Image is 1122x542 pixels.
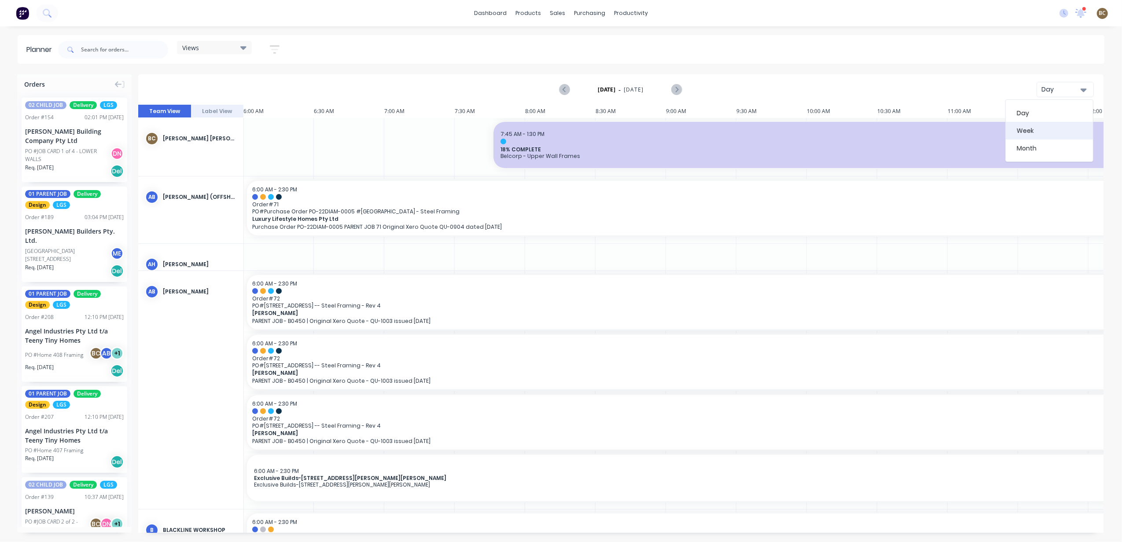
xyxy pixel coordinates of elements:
div: AB [145,285,158,298]
div: BLACKLINE WORKSHOP [163,526,236,534]
div: AH [145,258,158,271]
div: [PERSON_NAME] [25,506,124,516]
div: BC [89,347,103,360]
div: 6:30 AM [314,105,384,118]
div: 9:30 AM [736,105,807,118]
span: LGS [100,101,117,109]
span: Delivery [74,190,101,198]
div: [PERSON_NAME] Builders Pty. Ltd. [25,227,124,245]
div: Del [110,264,124,278]
div: B [145,524,158,537]
span: BC [1099,9,1106,17]
div: 9:00 AM [666,105,736,118]
div: PO #Home 408 Framing [25,351,83,359]
span: LGS [100,481,117,489]
div: [GEOGRAPHIC_DATA][STREET_ADDRESS] [25,247,113,263]
div: ME [110,247,124,260]
span: Design [25,301,50,309]
strong: [DATE] [598,86,616,94]
span: Delivery [74,290,101,298]
span: 01 PARENT JOB [25,190,70,198]
div: Order # 139 [25,493,54,501]
span: 01 PARENT JOB [25,290,70,298]
div: 6:00 AM [243,105,314,118]
div: DN [110,147,124,160]
span: 6:00 AM - 2:30 PM [252,280,297,287]
div: Month [1006,139,1093,157]
div: Day [1041,85,1082,94]
div: sales [545,7,570,20]
span: Req. [DATE] [25,363,54,371]
span: 7:45 AM - 1:30 PM [500,130,544,138]
div: PO #JOB CARD 1 of 4 - LOWER WALLS [25,147,113,163]
span: 6:00 AM - 2:30 PM [254,467,299,475]
div: [PERSON_NAME] [163,260,236,268]
div: + 1 [110,517,124,531]
div: Day [1006,104,1093,122]
div: Planner [26,44,56,55]
span: Delivery [74,390,101,398]
div: 02:01 PM [DATE] [85,114,124,121]
span: LGS [53,201,70,209]
div: Angel Industries Pty Ltd t/a Teeny Tiny Homes [25,426,124,445]
div: Order # 189 [25,213,54,221]
span: Delivery [70,481,97,489]
span: Req. [DATE] [25,264,54,271]
div: DN [100,517,113,531]
div: Week [1006,122,1093,139]
div: [PERSON_NAME] (OFFSHORE) [163,193,236,201]
span: 01 PARENT JOB [25,390,70,398]
div: 7:30 AM [455,105,525,118]
span: 6:00 AM - 2:30 PM [252,400,297,407]
div: 7:00 AM [384,105,455,118]
span: 02 CHILD JOB [25,481,66,489]
div: Order # 207 [25,413,54,421]
div: 11:00 AM [948,105,1018,118]
div: [PERSON_NAME] [PERSON_NAME] (You) [163,135,236,143]
div: productivity [610,7,652,20]
span: - [618,84,621,95]
div: [PERSON_NAME] Building Company Pty Ltd [25,127,124,145]
a: dashboard [470,7,511,20]
div: Del [110,455,124,469]
div: PO #JOB CARD 2 of 2 - ROOF TRUSSES [25,518,92,534]
div: 12:10 PM [DATE] [85,313,124,321]
input: Search for orders... [81,41,168,59]
span: 6:00 AM - 2:30 PM [252,518,297,526]
div: + 1 [110,347,124,360]
button: Team View [138,105,191,118]
span: [DATE] [624,86,644,94]
div: 10:30 AM [877,105,948,118]
div: AB [145,190,158,204]
button: Label View [191,105,244,118]
span: Req. [DATE] [25,164,54,172]
button: Next page [671,84,681,95]
div: Del [110,364,124,377]
img: Factory [16,7,29,20]
div: AB [100,347,113,360]
span: Orders [24,80,45,89]
div: 10:00 AM [807,105,877,118]
span: Views [182,43,199,52]
span: Design [25,401,50,409]
div: Del [110,165,124,178]
span: LGS [53,401,70,409]
div: 03:04 PM [DATE] [85,213,124,221]
div: [PERSON_NAME] [163,288,236,296]
div: purchasing [570,7,610,20]
div: 8:00 AM [525,105,596,118]
span: 02 CHILD JOB [25,101,66,109]
span: Delivery [70,101,97,109]
div: products [511,7,545,20]
span: Design [25,201,50,209]
div: 8:30 AM [596,105,666,118]
button: Day [1037,82,1094,97]
div: Angel Industries Pty Ltd t/a Teeny Tiny Homes [25,326,124,345]
div: BC [89,517,103,531]
span: LGS [53,301,70,309]
div: Order # 208 [25,313,54,321]
div: 10:37 AM [DATE] [85,493,124,501]
button: Previous page [560,84,570,95]
div: BC [145,132,158,145]
span: 6:00 AM - 2:30 PM [252,186,297,193]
